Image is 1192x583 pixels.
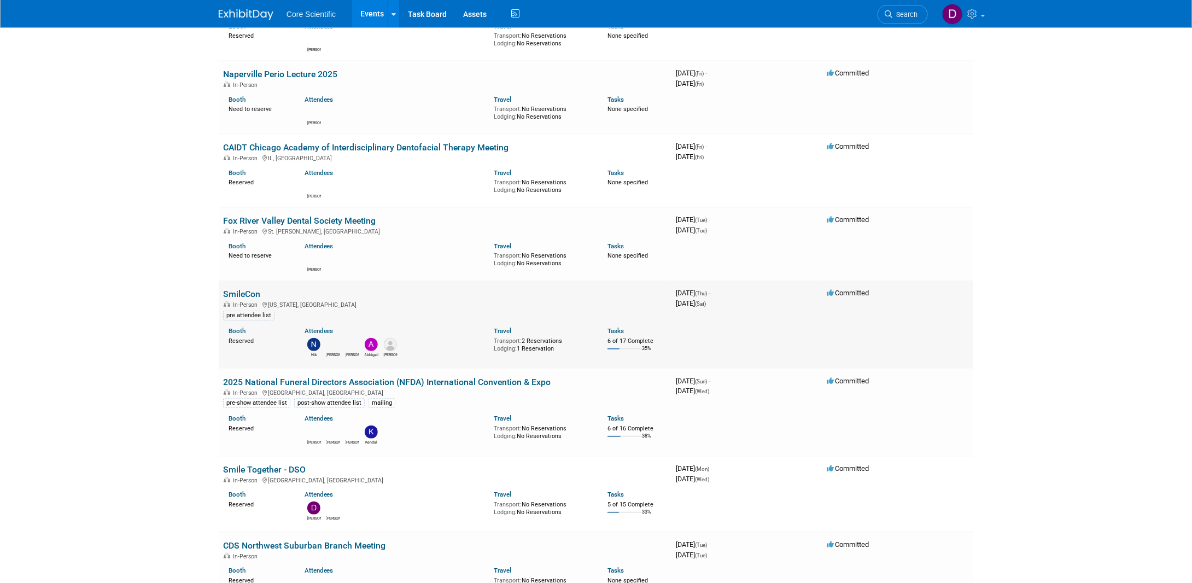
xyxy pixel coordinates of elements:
span: (Tue) [695,228,707,234]
a: Attendees [305,242,334,250]
span: Lodging: [494,186,517,194]
div: pre attendee list [223,311,274,320]
span: In-Person [233,389,261,397]
span: None specified [607,179,648,186]
a: Tasks [607,415,624,422]
span: Transport: [494,179,522,186]
span: - [709,377,710,385]
span: (Fri) [695,154,704,160]
span: [DATE] [676,69,707,77]
a: Smile Together - DSO [223,464,306,475]
div: Reserved [229,177,288,186]
div: Need to reserve [229,250,288,260]
img: In-Person Event [224,553,230,558]
span: (Tue) [695,552,707,558]
a: CAIDT Chicago Academy of Interdisciplinary Dentofacial Therapy Meeting [223,142,509,153]
div: [GEOGRAPHIC_DATA], [GEOGRAPHIC_DATA] [223,475,667,484]
div: [GEOGRAPHIC_DATA], [GEOGRAPHIC_DATA] [223,388,667,397]
a: Booth [229,169,246,177]
a: Tasks [607,567,624,574]
a: Travel [494,22,511,30]
div: Dan Boro [307,515,321,521]
img: Dylan Gara [346,338,359,351]
img: Kendal Pobol [365,425,378,439]
span: Committed [827,377,869,385]
a: CDS Northwest Suburban Branch Meeting [223,540,385,551]
a: Tasks [607,96,624,103]
span: Lodging: [494,345,517,352]
img: Alex Belshe [384,338,397,351]
span: (Fri) [695,81,704,87]
a: Booth [229,415,246,422]
img: Robert Dittmann [307,425,320,439]
a: Booth [229,327,246,335]
a: Travel [494,491,511,498]
div: No Reservations No Reservations [494,30,591,47]
span: None specified [607,32,648,39]
a: Tasks [607,327,624,335]
img: Dylan Gara [346,425,359,439]
img: James Belshe [326,338,340,351]
a: Booth [229,242,246,250]
div: 2 Reservations 1 Reservation [494,335,591,352]
a: Booth [229,96,246,103]
div: [US_STATE], [GEOGRAPHIC_DATA] [223,300,667,308]
span: [DATE] [676,464,712,473]
a: Attendees [305,491,334,498]
span: Committed [827,289,869,297]
span: [DATE] [676,215,710,224]
span: In-Person [233,477,261,484]
a: Tasks [607,242,624,250]
span: (Fri) [695,144,704,150]
img: In-Person Event [224,477,230,482]
span: - [709,540,710,549]
a: Fox River Valley Dental Society Meeting [223,215,376,226]
a: Attendees [305,327,334,335]
div: Reserved [229,423,288,433]
span: [DATE] [676,153,704,161]
span: (Wed) [695,476,709,482]
img: ExhibitDay [219,9,273,20]
div: Robert Dittmann [307,439,321,445]
a: Tasks [607,491,624,498]
a: Attendees [305,96,334,103]
div: Julie Serrano [326,515,340,521]
span: - [705,69,707,77]
span: Transport: [494,106,522,113]
span: [DATE] [676,226,707,234]
span: (Tue) [695,217,707,223]
span: - [709,289,710,297]
span: [DATE] [676,299,706,307]
span: [DATE] [676,387,709,395]
span: (Sat) [695,301,706,307]
span: Transport: [494,337,522,345]
span: Committed [827,540,869,549]
span: Transport: [494,501,522,508]
div: Nik Koelblinger [307,351,321,358]
span: Committed [827,464,869,473]
div: Kendal Pobol [365,439,378,445]
div: mailing [369,398,395,408]
a: Attendees [305,169,334,177]
span: Lodging: [494,113,517,120]
span: [DATE] [676,377,710,385]
a: Booth [229,491,246,498]
a: Attendees [305,22,334,30]
a: Travel [494,415,511,422]
img: Robert Dittmann [307,106,320,119]
span: [DATE] [676,540,710,549]
div: Alex Belshe [384,351,398,358]
a: Travel [494,567,511,574]
img: Danielle Wiesemann [942,4,963,25]
span: None specified [607,252,648,259]
img: Dan Boro [307,502,320,515]
a: Travel [494,96,511,103]
div: No Reservations No Reservations [494,250,591,267]
div: Reserved [229,499,288,509]
div: Mike McKenna [326,439,340,445]
div: 6 of 16 Complete [607,425,667,433]
span: - [705,142,707,150]
span: Lodging: [494,433,517,440]
div: Reserved [229,30,288,40]
img: Robert Dittmann [307,33,320,46]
